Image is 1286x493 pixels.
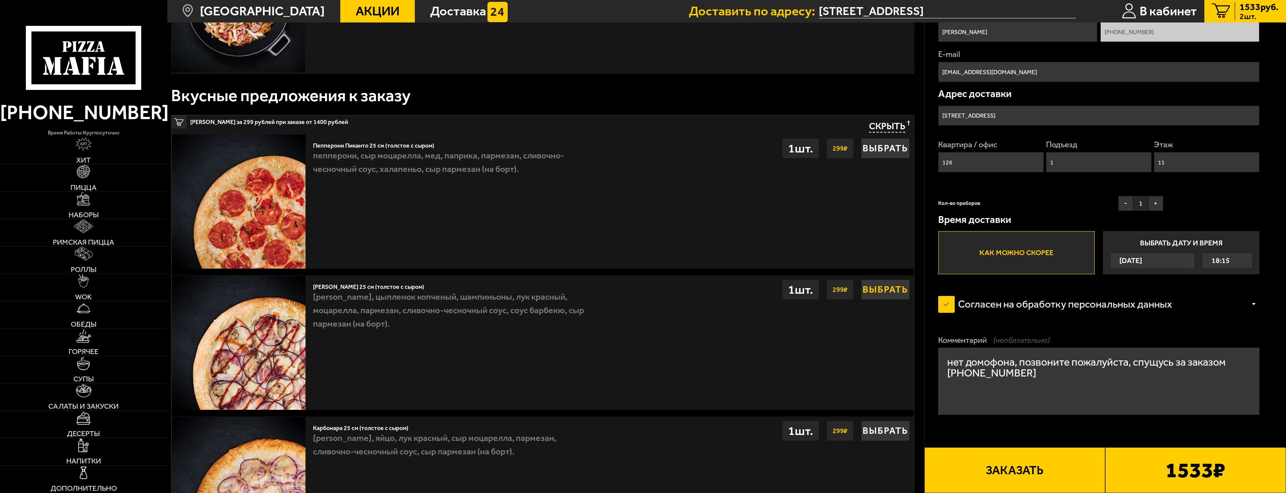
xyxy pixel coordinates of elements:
[71,266,97,273] span: Роллы
[782,279,819,300] div: 1 шт.
[171,87,411,104] h3: Вкусные предложения к заказу
[938,22,1098,42] input: Имя
[171,134,914,269] a: Пепперони Пиканто 25 см (толстое с сыром)пепперони, сыр Моцарелла, мед, паприка, пармезан, сливоч...
[48,403,119,410] span: Салаты и закуски
[924,447,1105,493] button: Заказать
[1140,5,1197,18] span: В кабинет
[938,201,980,206] span: Кол-во приборов
[51,485,117,492] span: Дополнительно
[313,279,614,290] div: [PERSON_NAME] 25 см (толстое с сыром)
[75,293,92,301] span: WOK
[73,375,94,383] span: Супы
[782,138,819,158] div: 1 шт.
[869,121,905,133] span: Скрыть
[313,149,572,180] p: пепперони, сыр Моцарелла, мед, паприка, пармезан, сливочно-чесночный соус, халапеньо, сыр пармеза...
[1240,2,1279,12] span: 1533 руб.
[993,335,1050,346] span: (необязательно)
[831,141,849,155] strong: 299 ₽
[70,184,97,191] span: Пицца
[53,239,114,246] span: Римская пицца
[190,115,636,125] span: [PERSON_NAME] за 299 рублей при заказе от 1400 рублей
[171,275,914,410] a: [PERSON_NAME] 25 см (толстое с сыром)[PERSON_NAME], цыпленок копченый, шампиньоны, лук красный, м...
[938,335,1260,346] label: Комментарий
[689,5,819,18] span: Доставить по адресу:
[1148,196,1163,211] button: +
[782,421,819,441] div: 1 шт.
[1103,231,1260,274] label: Выбрать дату и время
[67,430,100,438] span: Десерты
[1211,253,1230,268] span: 18:15
[1118,196,1133,211] button: −
[1046,139,1152,150] label: Подъезд
[71,321,97,328] span: Обеды
[313,421,568,432] div: Карбонара 25 см (толстое с сыром)
[869,121,910,133] button: Скрыть
[861,421,910,441] button: Выбрать
[76,157,91,164] span: Хит
[819,4,1076,18] input: Ваш адрес доставки
[313,138,572,149] div: Пепперони Пиканто 25 см (толстое с сыром)
[831,424,849,438] strong: 299 ₽
[861,138,910,158] button: Выбрать
[938,291,1186,318] label: Согласен на обработку персональных данных
[1165,460,1225,481] b: 1533 ₽
[356,5,399,18] span: Акции
[1133,196,1148,211] span: 1
[861,279,910,300] button: Выбрать
[313,290,614,334] p: [PERSON_NAME], цыпленок копченый, шампиньоны, лук красный, моцарелла, пармезан, сливочно-чесночны...
[938,215,1260,225] p: Время доставки
[831,282,849,297] strong: 299 ₽
[938,231,1095,274] label: Как можно скорее
[1100,22,1260,42] input: +7 (
[69,211,99,219] span: Наборы
[430,5,486,18] span: Доставка
[938,89,1260,99] p: Адрес доставки
[487,2,508,22] img: 15daf4d41897b9f0e9f617042186c801.svg
[938,139,1044,150] label: Квартира / офис
[938,62,1260,82] input: @
[313,432,568,462] p: [PERSON_NAME], яйцо, лук красный, сыр Моцарелла, пармезан, сливочно-чесночный соус, сыр пармезан ...
[200,5,325,18] span: [GEOGRAPHIC_DATA]
[69,348,98,356] span: Горячее
[1240,12,1279,20] span: 2 шт.
[66,457,101,465] span: Напитки
[1119,253,1142,268] span: [DATE]
[1154,139,1259,150] label: Этаж
[938,49,1260,60] label: E-mail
